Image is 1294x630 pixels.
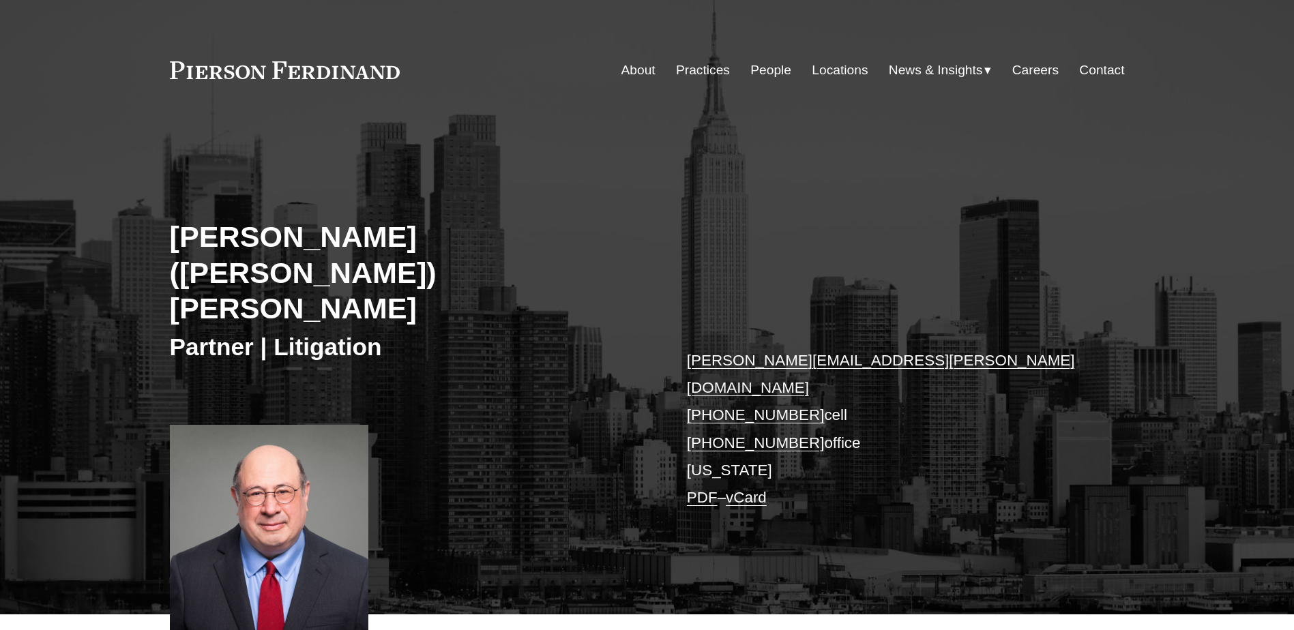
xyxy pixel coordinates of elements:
[687,347,1085,512] p: cell office [US_STATE] –
[726,489,767,506] a: vCard
[687,489,718,506] a: PDF
[687,434,825,451] a: [PHONE_NUMBER]
[889,57,992,83] a: folder dropdown
[676,57,730,83] a: Practices
[889,59,983,82] span: News & Insights
[170,332,647,362] h3: Partner | Litigation
[812,57,868,83] a: Locations
[687,406,825,423] a: [PHONE_NUMBER]
[1079,57,1124,83] a: Contact
[1012,57,1059,83] a: Careers
[750,57,791,83] a: People
[170,219,647,326] h2: [PERSON_NAME] ([PERSON_NAME]) [PERSON_NAME]
[687,352,1075,396] a: [PERSON_NAME][EMAIL_ADDRESS][PERSON_NAME][DOMAIN_NAME]
[621,57,656,83] a: About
